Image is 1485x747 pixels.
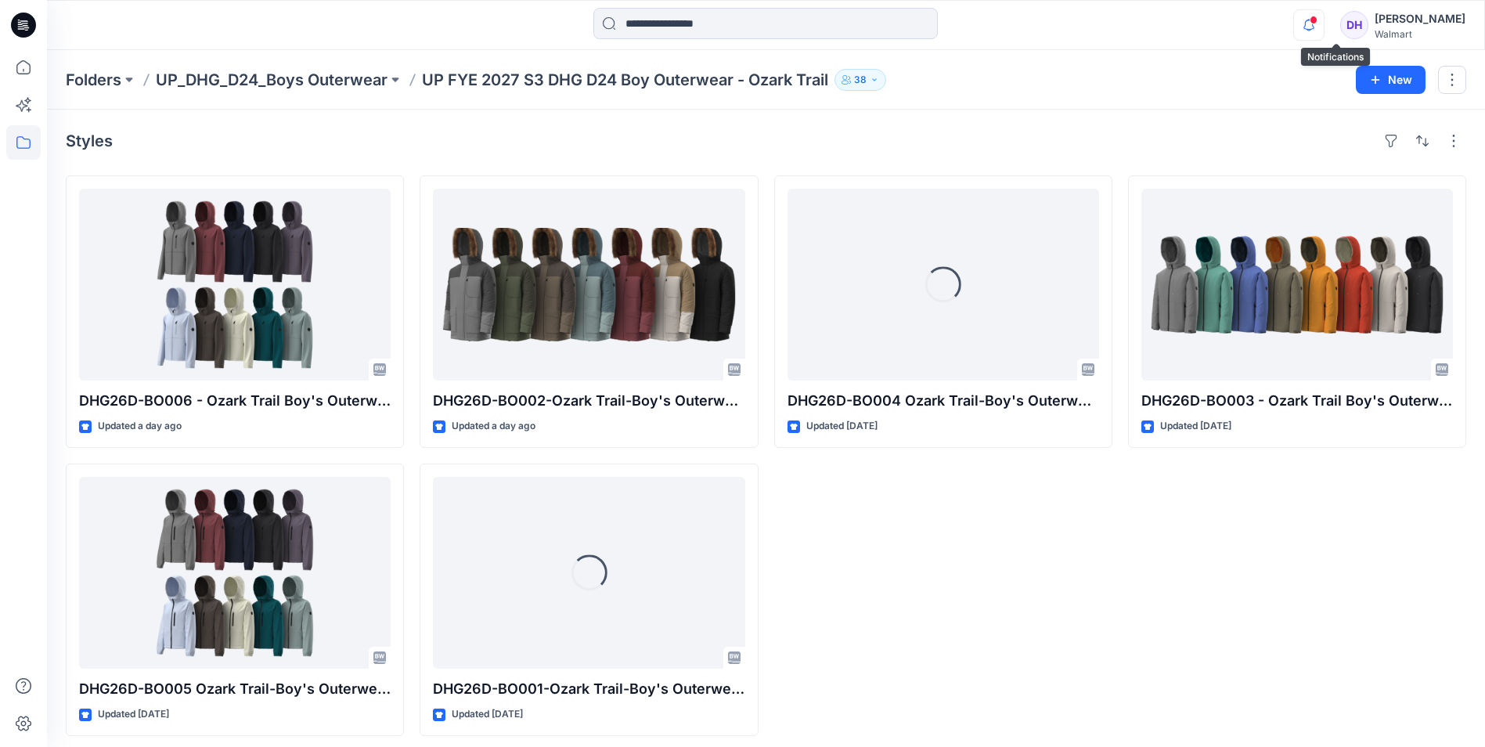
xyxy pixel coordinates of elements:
[452,418,535,435] p: Updated a day ago
[1375,28,1465,40] div: Walmart
[1356,66,1426,94] button: New
[806,418,878,435] p: Updated [DATE]
[1141,390,1453,412] p: DHG26D-BO003 - Ozark Trail Boy's Outerwear - Performance Jacket Opt 2
[66,132,113,150] h4: Styles
[834,69,886,91] button: 38
[1375,9,1465,28] div: [PERSON_NAME]
[1160,418,1231,435] p: Updated [DATE]
[854,71,867,88] p: 38
[788,390,1099,412] p: DHG26D-BO004 Ozark Trail-Boy's Outerwear - Hybrid Jacket Opt.1
[79,390,391,412] p: DHG26D-BO006 - Ozark Trail Boy's Outerwear - Softshell V2
[433,678,744,700] p: DHG26D-BO001-Ozark Trail-Boy's Outerwear - Parka Jkt V1
[98,418,182,435] p: Updated a day ago
[98,706,169,723] p: Updated [DATE]
[452,706,523,723] p: Updated [DATE]
[422,69,828,91] p: UP FYE 2027 S3 DHG D24 Boy Outerwear - Ozark Trail
[1141,189,1453,381] a: DHG26D-BO003 - Ozark Trail Boy's Outerwear - Performance Jacket Opt 2
[66,69,121,91] a: Folders
[79,477,391,669] a: DHG26D-BO005 Ozark Trail-Boy's Outerwear - Softshell V1
[79,678,391,700] p: DHG26D-BO005 Ozark Trail-Boy's Outerwear - Softshell V1
[1340,11,1368,39] div: DH
[156,69,387,91] a: UP_DHG_D24_Boys Outerwear
[433,189,744,381] a: DHG26D-BO002-Ozark Trail-Boy's Outerwear - Parka Jkt V2 Opt 2
[433,390,744,412] p: DHG26D-BO002-Ozark Trail-Boy's Outerwear - Parka Jkt V2 Opt 2
[79,189,391,381] a: DHG26D-BO006 - Ozark Trail Boy's Outerwear - Softshell V2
